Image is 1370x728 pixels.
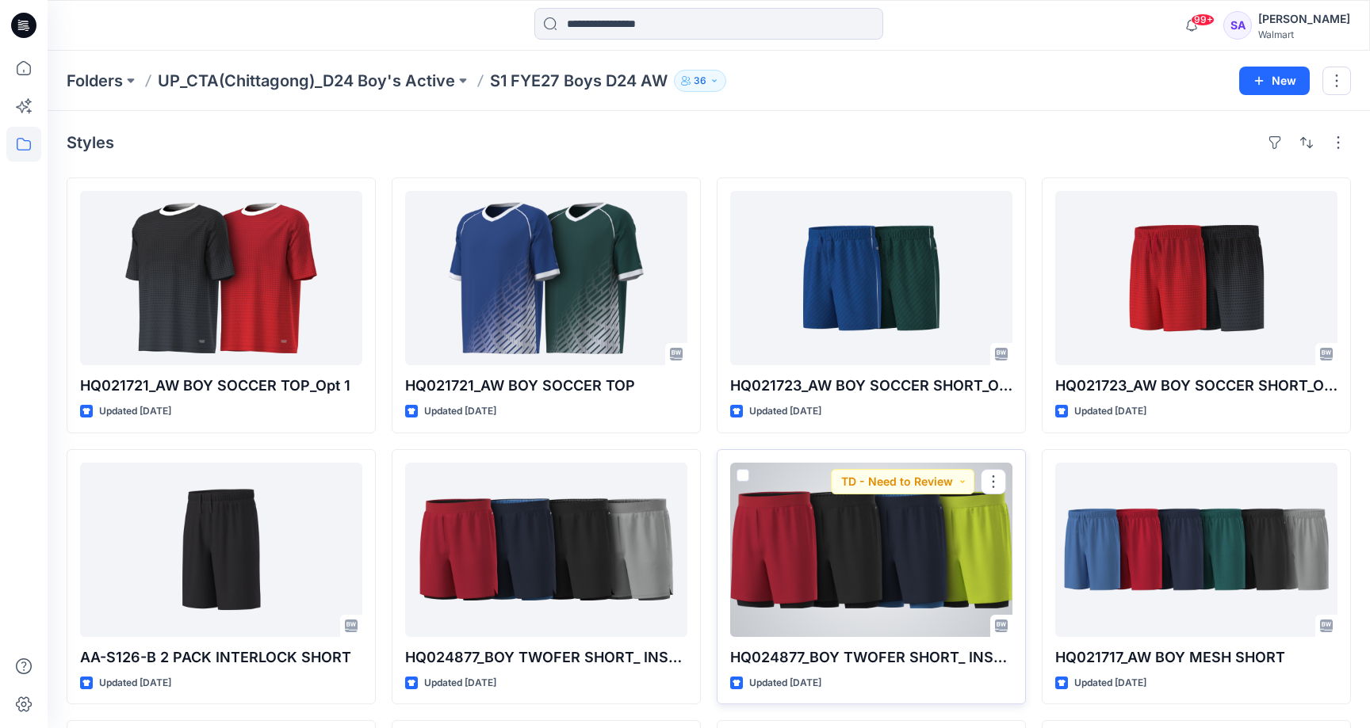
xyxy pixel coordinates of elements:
[1258,29,1350,40] div: Walmart
[158,70,455,92] a: UP_CTA(Chittagong)_D24 Boy's Active
[1191,13,1215,26] span: 99+
[1074,675,1146,692] p: Updated [DATE]
[80,375,362,397] p: HQ021721_AW BOY SOCCER TOP_Opt 1
[1239,67,1310,95] button: New
[730,463,1012,637] a: HQ024877_BOY TWOFER SHORT_ INSEAM 5.5inch
[730,191,1012,365] a: HQ021723_AW BOY SOCCER SHORT_Opt2.
[1055,191,1337,365] a: HQ021723_AW BOY SOCCER SHORT_Opt 1
[67,70,123,92] a: Folders
[1055,375,1337,397] p: HQ021723_AW BOY SOCCER SHORT_Opt 1
[730,375,1012,397] p: HQ021723_AW BOY SOCCER SHORT_Opt2.
[99,675,171,692] p: Updated [DATE]
[80,463,362,637] a: AA-S126-B 2 PACK INTERLOCK SHORT
[405,375,687,397] p: HQ021721_AW BOY SOCCER TOP
[1258,10,1350,29] div: [PERSON_NAME]
[749,403,821,420] p: Updated [DATE]
[1223,11,1252,40] div: SA
[1074,403,1146,420] p: Updated [DATE]
[405,191,687,365] a: HQ021721_AW BOY SOCCER TOP
[405,646,687,669] p: HQ024877_BOY TWOFER SHORT_ INSEAM 5in
[67,133,114,152] h4: Styles
[749,675,821,692] p: Updated [DATE]
[80,191,362,365] a: HQ021721_AW BOY SOCCER TOP_Opt 1
[730,646,1012,669] p: HQ024877_BOY TWOFER SHORT_ INSEAM 5.5inch
[80,646,362,669] p: AA-S126-B 2 PACK INTERLOCK SHORT
[490,70,668,92] p: S1 FYE27 Boys D24 AW
[1055,646,1337,669] p: HQ021717_AW BOY MESH SHORT
[424,675,496,692] p: Updated [DATE]
[99,403,171,420] p: Updated [DATE]
[424,403,496,420] p: Updated [DATE]
[674,70,726,92] button: 36
[694,72,706,90] p: 36
[405,463,687,637] a: HQ024877_BOY TWOFER SHORT_ INSEAM 5in
[1055,463,1337,637] a: HQ021717_AW BOY MESH SHORT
